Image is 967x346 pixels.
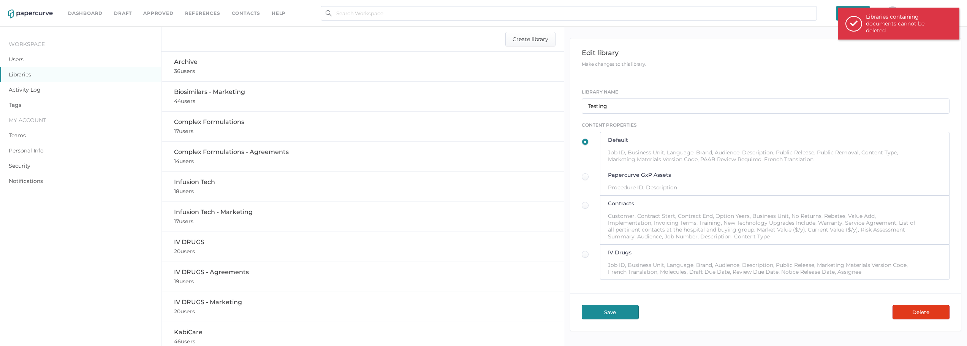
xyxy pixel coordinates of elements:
[174,98,195,105] span: 44 users
[161,142,563,172] a: Complex Formulations - Agreements14users
[174,158,194,165] span: 14 users
[505,35,556,42] a: Create library
[9,132,26,139] a: Teams
[174,338,195,345] span: 46 users
[161,262,563,292] a: IV DRUGS - Agreements19users
[582,89,618,95] span: Library Name
[161,52,563,82] a: Archive36users
[321,6,817,21] input: Search Workspace
[9,147,44,154] a: Personal Info
[8,10,53,19] img: papercurve-logo-colour.7244d18c.svg
[9,102,21,108] a: Tags
[9,71,31,78] a: Libraries
[174,278,194,285] span: 19 users
[174,148,289,156] span: Complex Formulations - Agreements
[866,13,942,34] div: Libraries containing documents cannot be deleted
[174,118,244,125] span: Complex Formulations
[326,10,332,16] img: search.bf03fe8b.svg
[174,238,204,246] span: IV DRUGS
[174,68,195,75] span: 36 users
[232,9,260,17] a: Contacts
[174,178,215,186] span: Infusion Tech
[582,48,956,58] div: Edit library
[161,112,563,142] a: Complex Formulations17users
[9,178,43,184] a: Notifications
[174,308,195,315] span: 20 users
[608,213,916,240] div: Customer, Contract Start, Contract End, Option Years, Business Unit, No Returns, Rebates, Value A...
[174,248,195,255] span: 20 users
[185,9,220,17] a: References
[68,9,103,17] a: Dashboard
[608,184,916,191] div: Procedure ID, Description
[174,329,203,336] span: KabiCare
[174,88,245,95] span: Biosimilars - Marketing
[843,6,863,21] span: New
[143,9,173,17] a: Approved
[836,6,870,21] button: New
[9,86,41,93] a: Activity Log
[174,128,193,135] span: 17 users
[161,82,563,112] a: Biosimilars - Marketing44users
[161,172,563,202] a: Infusion Tech18users
[9,56,24,63] a: Users
[174,58,198,65] span: Archive
[608,200,916,207] div: Contracts
[161,202,563,232] a: Infusion Tech - Marketing17users
[174,188,194,195] span: 18 users
[893,305,950,319] button: Delete
[174,268,249,276] span: IV DRUGS - Agreements
[582,60,956,68] div: Make changes to this library.
[513,32,548,46] span: Create library
[161,232,563,262] a: IV DRUGS20users
[608,149,916,163] div: Job ID, Business Unit, Language, Brand, Audience, Description, Public Release, Public Removal, Co...
[174,218,193,225] span: 17 users
[114,9,132,17] a: Draft
[9,162,30,169] a: Security
[608,249,916,256] div: IV Drugs
[161,292,563,322] a: IV DRUGS - Marketing20users
[272,9,286,17] div: help
[608,171,916,178] div: Papercurve GxP Assets
[174,208,253,216] span: Infusion Tech - Marketing
[608,136,916,143] div: Default
[850,22,858,25] i: check
[608,262,916,275] div: Job ID, Business Unit, Language, Brand, Audience, Description, Public Release, Marketing Material...
[174,298,242,306] span: IV DRUGS - Marketing
[582,122,950,128] div: content properties
[505,32,556,46] button: Create library
[582,305,639,319] button: Save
